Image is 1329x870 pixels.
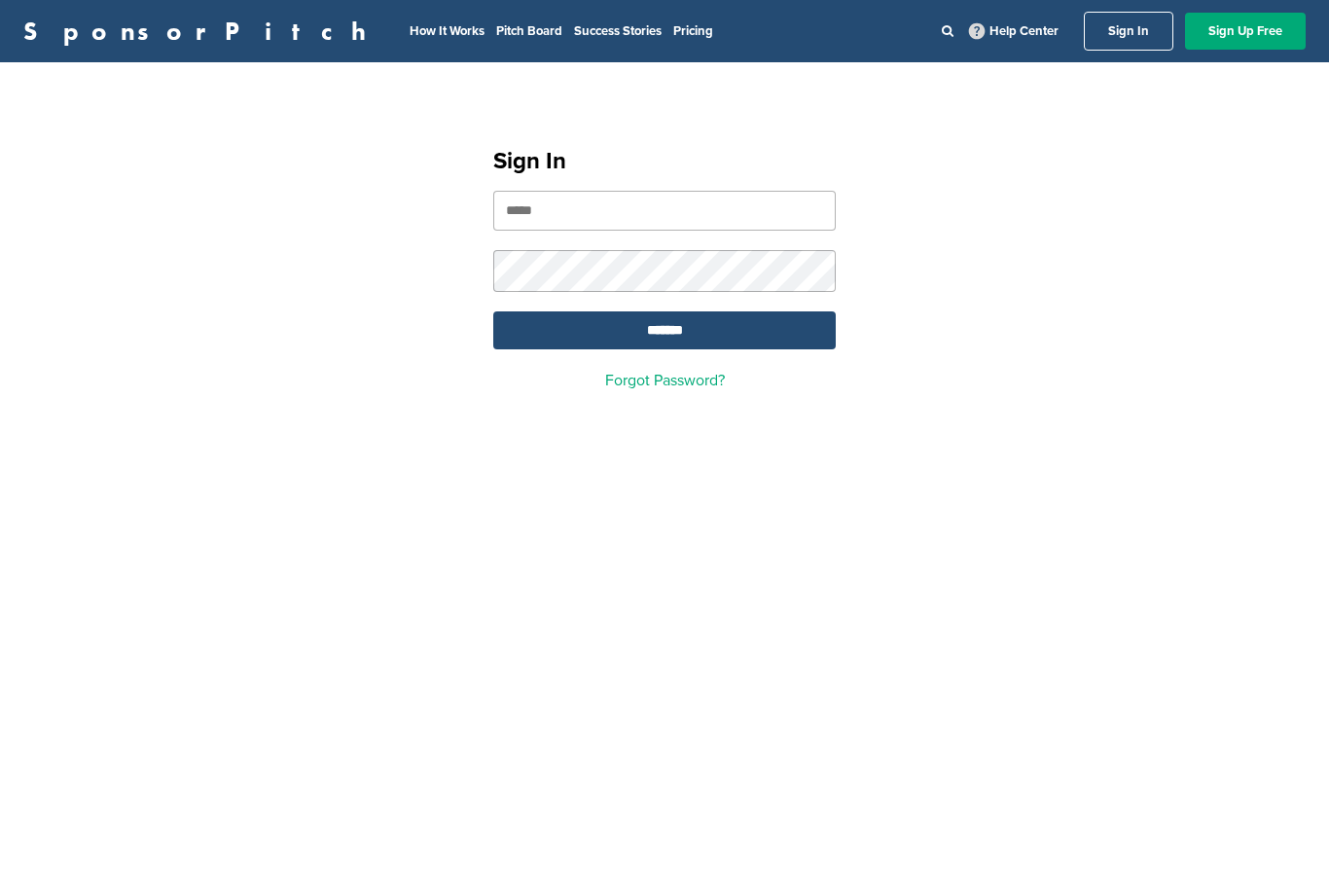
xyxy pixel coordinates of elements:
a: Help Center [965,19,1062,43]
a: Success Stories [574,23,662,39]
h1: Sign In [493,144,836,179]
a: How It Works [410,23,485,39]
a: Pitch Board [496,23,562,39]
a: Sign In [1084,12,1173,51]
a: Sign Up Free [1185,13,1306,50]
a: Pricing [673,23,713,39]
a: Forgot Password? [605,371,725,390]
a: SponsorPitch [23,18,378,44]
